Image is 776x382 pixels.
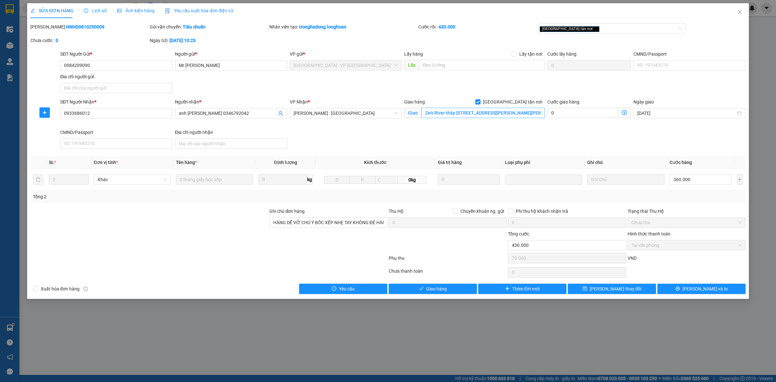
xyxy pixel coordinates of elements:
[478,284,566,294] button: plusThêm ĐH mới
[33,174,43,185] button: delete
[637,110,736,117] input: Ngày giao
[418,23,536,30] div: Cước rồi :
[683,285,728,292] span: [PERSON_NAME] và In
[294,60,398,70] span: Hà Nội : VP Hà Đông
[438,174,500,185] input: 0
[587,174,664,185] input: Ghi Chú
[117,8,155,13] span: Ảnh kiện hàng
[508,231,529,236] span: Tổng cước
[419,60,545,70] input: Dọc đường
[628,208,746,215] div: Trạng thái Thu Hộ
[547,60,631,71] input: Cước lấy hàng
[30,23,148,30] div: [PERSON_NAME]:
[84,8,107,13] span: Lịch sử
[633,50,746,58] div: CMND/Passport
[299,284,387,294] button: exclamation-circleYêu cầu
[547,108,618,118] input: Cước giao hàng
[404,108,421,118] span: Giao
[404,99,425,104] span: Giao hàng
[375,176,398,184] input: C
[502,156,585,169] th: Loại phụ phí
[737,174,743,185] button: plus
[175,138,287,149] input: Địa chỉ của người nhận
[307,174,313,185] span: kg
[585,156,667,169] th: Ghi chú
[3,22,49,33] span: [PHONE_NUMBER]
[56,38,58,43] b: 0
[274,160,297,165] span: Định lượng
[628,256,637,261] span: VND
[622,110,627,115] span: dollar-circle
[30,8,73,13] span: SỬA ĐƠN HÀNG
[364,160,386,165] span: Kích thước
[350,176,375,184] input: R
[590,285,641,292] span: [PERSON_NAME] thay đổi
[33,193,299,200] div: Tổng: 2
[66,24,104,29] b: HNHD0810250009
[60,98,172,105] div: SĐT Người Nhận
[98,175,167,184] span: Khác
[269,209,305,214] label: Ghi chú đơn hàng
[633,99,654,104] label: Ngày giao
[175,98,287,105] div: Người nhận
[332,286,336,291] span: exclamation-circle
[398,176,426,184] span: 0kg
[438,24,455,29] b: 430.000
[269,217,387,228] input: Ghi chú đơn hàng
[176,160,197,165] span: Tên hàng
[38,285,82,292] span: Xuất hóa đơn hàng
[60,83,172,93] input: Địa chỉ của người gửi
[117,8,122,13] span: picture
[505,286,510,291] span: plus
[404,51,423,57] span: Lấy hàng
[150,23,268,30] div: Gói vận chuyển:
[458,208,507,215] span: Chuyển khoản ng. gửi
[294,108,398,118] span: Hồ Chí Minh : Kho Quận 12
[631,240,742,250] span: Tại văn phòng
[175,50,287,58] div: Người gửi
[41,13,130,20] span: Ngày in phiếu: 19:12 ngày
[438,160,462,165] span: Giá trị hàng
[269,23,417,30] div: Nhân viên tạo:
[540,26,599,32] span: [GEOGRAPHIC_DATA] tận nơi
[547,99,579,104] label: Cước giao hàng
[165,8,233,13] span: Yêu cầu xuất hóa đơn điện tử
[183,24,206,29] b: Tiêu chuẩn
[39,107,50,118] button: plus
[49,160,54,165] span: SL
[657,284,746,294] button: printer[PERSON_NAME] và In
[628,231,671,236] label: Hình thức thanh toán
[389,284,477,294] button: checkGiao hàng
[3,39,100,48] span: Mã đơn: HNHD0410250010
[60,129,172,136] div: CMND/Passport
[278,111,283,116] span: user-add
[631,218,742,227] span: Chưa thu
[176,174,253,185] input: VD: Bàn, Ghế
[426,285,447,292] span: Giao hàng
[675,286,680,291] span: printer
[731,3,749,21] button: Close
[388,267,507,279] div: Chưa thanh toán
[421,108,545,118] input: Giao tận nơi
[43,3,128,12] strong: PHIẾU DÁN LÊN HÀNG
[513,208,571,215] span: Phí thu hộ khách nhận trả
[388,255,507,266] div: Phụ thu
[512,285,540,292] span: Thêm ĐH mới
[56,22,119,34] span: CÔNG TY TNHH CHUYỂN PHÁT NHANH BẢO AN
[583,286,587,291] span: save
[389,209,404,214] span: Thu Hộ
[339,285,355,292] span: Yêu cầu
[30,37,148,44] div: Chưa cước :
[594,27,597,30] span: close
[60,50,172,58] div: SĐT Người Gửi
[94,160,118,165] span: Đơn vị tính
[40,110,49,115] span: plus
[60,73,172,80] div: Địa chỉ người gửi
[290,50,402,58] div: VP gửi
[324,176,350,184] input: D
[299,24,346,29] b: tronghadong.longhoan
[150,37,268,44] div: Ngày GD:
[670,160,692,165] span: Cước hàng
[290,99,308,104] span: VP Nhận
[169,38,196,43] b: [DATE] 10:23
